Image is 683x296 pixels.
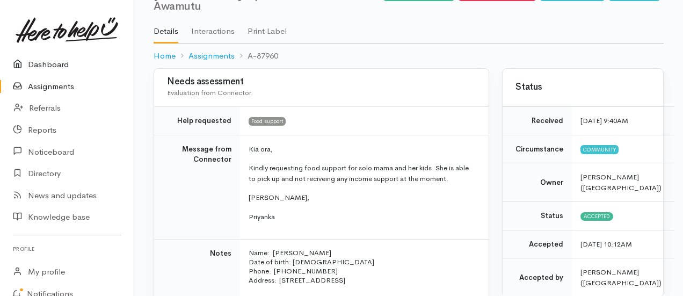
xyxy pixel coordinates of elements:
time: [DATE] 9:40AM [580,116,628,125]
td: Accepted [503,230,572,258]
td: Status [503,202,572,230]
a: Interactions [191,12,235,42]
span: [PERSON_NAME] ([GEOGRAPHIC_DATA]) [580,172,662,192]
p: [PERSON_NAME], [249,192,476,203]
a: Home [154,50,176,62]
h6: Profile [13,242,121,256]
td: Circumstance [503,135,572,163]
p: Kia ora, [249,144,476,155]
td: Owner [503,163,572,202]
a: Assignments [188,50,235,62]
p: Address: [STREET_ADDRESS] [249,276,476,285]
a: Print Label [248,12,287,42]
span: Community [580,145,619,154]
p: Name: [PERSON_NAME] Date of birth: [DEMOGRAPHIC_DATA] Phone: [PHONE_NUMBER] [249,248,476,276]
td: Help requested [154,107,240,135]
a: Details [154,12,178,44]
nav: breadcrumb [154,44,664,69]
h3: Status [515,82,650,92]
td: Message from Connector [154,135,240,240]
time: [DATE] 10:12AM [580,240,632,249]
span: Accepted [580,212,613,221]
p: Priyanka [249,212,476,222]
h3: Needs assessment [167,77,476,87]
span: Food support [249,117,286,126]
li: A-87960 [235,50,278,62]
td: Received [503,107,572,135]
span: Evaluation from Connector [167,88,251,97]
p: Kindly requesting food support for solo mama and her kids. She is able to pick up and not recivei... [249,163,476,184]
